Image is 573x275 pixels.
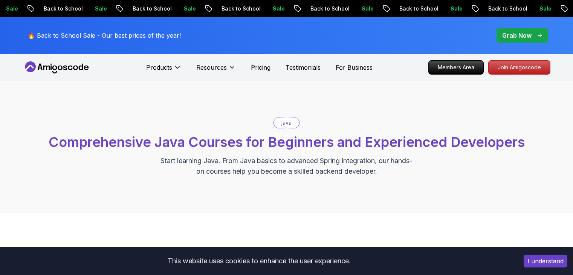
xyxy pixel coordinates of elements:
[354,5,379,12] p: Sale
[489,61,550,74] p: Join Amigoscode
[196,63,236,78] button: Resources
[266,5,290,12] p: Sale
[125,5,177,12] p: Back to School
[49,134,525,150] span: Comprehensive Java Courses for Beginners and Experienced Developers
[429,61,483,74] p: Members Area
[532,5,556,12] p: Sale
[303,5,354,12] p: Back to School
[286,63,321,72] a: Testimonials
[428,60,484,75] a: Members Area
[502,31,532,40] p: Grab Now
[37,5,88,12] p: Back to School
[251,63,270,72] a: Pricing
[196,63,227,72] p: Resources
[481,5,532,12] p: Back to School
[392,5,443,12] p: Back to School
[488,60,550,75] a: Join Amigoscode
[177,5,201,12] p: Sale
[146,63,172,72] p: Products
[281,119,292,127] p: java
[160,156,413,177] p: Start learning Java. From Java basics to advanced Spring integration, our hands-on courses help y...
[524,255,567,267] button: Accept cookies
[214,5,266,12] p: Back to School
[146,63,181,78] button: Products
[443,5,468,12] p: Sale
[6,253,512,269] div: This website uses cookies to enhance the user experience.
[336,63,373,72] a: For Business
[28,31,181,40] p: 🔥 Back to School Sale - Our best prices of the year!
[88,5,112,12] p: Sale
